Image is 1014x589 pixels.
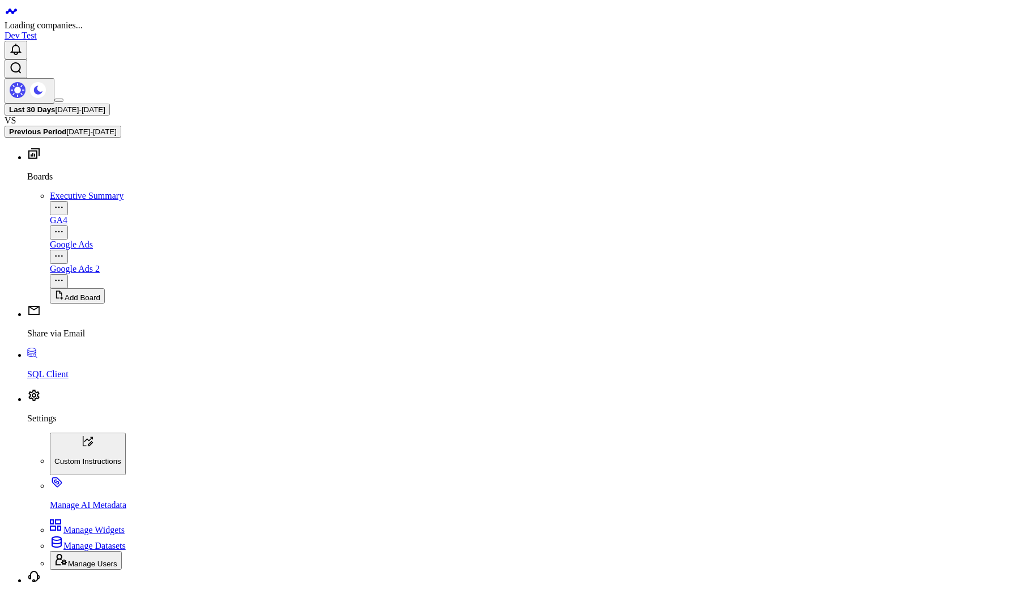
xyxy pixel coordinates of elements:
[50,215,1009,238] a: GA4Open board menu
[5,126,121,138] button: Previous Period[DATE]-[DATE]
[50,191,1009,201] div: Executive Summary
[63,541,126,550] span: Manage Datasets
[27,172,1009,182] p: Boards
[50,250,68,264] button: Open board menu
[56,105,105,114] span: [DATE] - [DATE]
[50,225,68,240] button: Open board menu
[50,481,1009,510] a: Manage AI Metadata
[50,201,68,215] button: Open board menu
[5,31,37,40] a: Dev Test
[27,369,1009,379] p: SQL Client
[9,105,56,114] b: Last 30 Days
[50,264,1009,287] a: Google Ads 2Open board menu
[5,104,110,116] button: Last 30 Days[DATE]-[DATE]
[5,20,1009,31] div: Loading companies...
[50,288,105,304] button: Add Board
[50,264,1009,274] div: Google Ads 2
[68,560,117,568] span: Manage Users
[50,274,68,288] button: Open board menu
[66,127,116,136] span: [DATE] - [DATE]
[50,191,1009,214] a: Executive SummaryOpen board menu
[63,525,125,535] span: Manage Widgets
[5,59,27,78] button: Open search
[50,551,122,570] button: Manage Users
[50,240,1009,262] a: Google AdsOpen board menu
[50,500,1009,510] p: Manage AI Metadata
[9,127,66,136] b: Previous Period
[27,328,1009,339] p: Share via Email
[27,413,1009,424] p: Settings
[27,350,1009,379] a: SQL Client
[50,240,1009,250] div: Google Ads
[5,116,1009,126] div: VS
[54,457,121,466] p: Custom Instructions
[50,215,1009,225] div: GA4
[50,525,125,535] a: Manage Widgets
[50,433,126,475] button: Custom Instructions
[50,541,126,550] a: Manage Datasets
[65,293,100,302] span: Add Board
